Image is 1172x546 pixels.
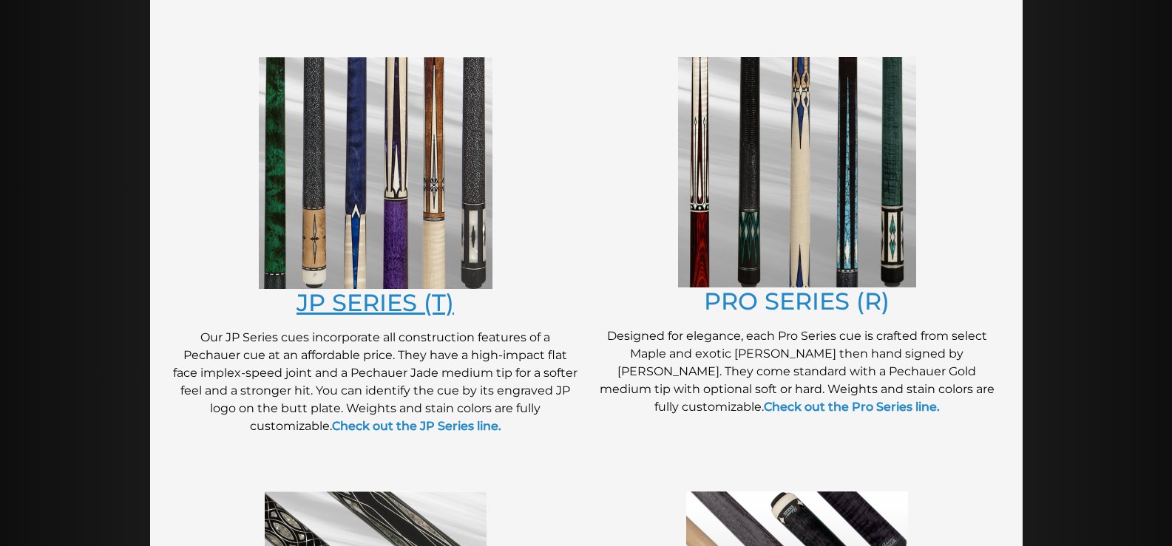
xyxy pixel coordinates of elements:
[332,419,501,433] a: Check out the JP Series line.
[594,327,1000,416] p: Designed for elegance, each Pro Series cue is crafted from select Maple and exotic [PERSON_NAME] ...
[297,288,454,317] a: JP SERIES (T)
[172,329,579,435] p: Our JP Series cues incorporate all construction features of a Pechauer cue at an affordable price...
[704,287,890,315] a: PRO SERIES (R)
[764,400,940,414] a: Check out the Pro Series line.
